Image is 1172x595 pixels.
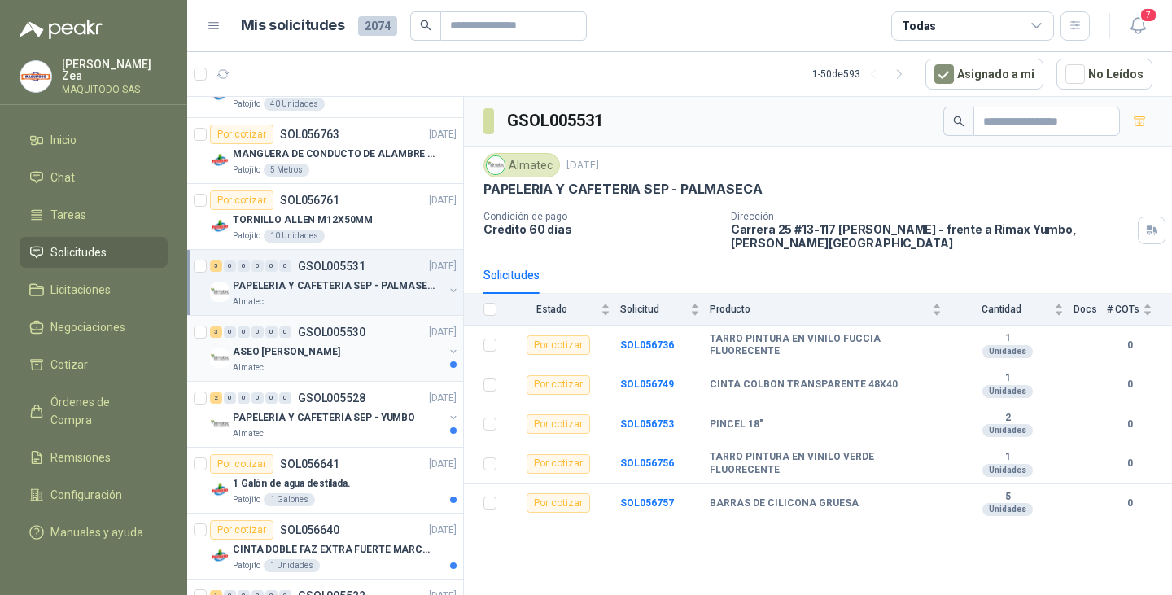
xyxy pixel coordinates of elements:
div: Todas [902,17,936,35]
span: Manuales y ayuda [50,523,143,541]
a: 5 0 0 0 0 0 GSOL005531[DATE] Company LogoPAPELERIA Y CAFETERIA SEP - PALMASECAAlmatec [210,256,460,308]
a: Órdenes de Compra [20,387,168,435]
span: Estado [506,304,597,315]
div: Unidades [982,345,1033,358]
p: Almatec [233,295,264,308]
b: BARRAS DE CILICONA GRUESA [710,497,859,510]
div: Unidades [982,385,1033,398]
img: Company Logo [210,151,230,170]
img: Company Logo [210,480,230,500]
div: 40 Unidades [264,98,325,111]
div: 0 [265,260,278,272]
b: 0 [1107,417,1152,432]
th: Docs [1074,294,1107,326]
span: 7 [1139,7,1157,23]
p: [DATE] [429,193,457,208]
p: Patojito [233,559,260,572]
p: [DATE] [429,259,457,274]
div: 0 [279,260,291,272]
p: Crédito 60 días [483,222,718,236]
a: Inicio [20,125,168,155]
a: Por cotizarSOL056640[DATE] Company LogoCINTA DOBLE FAZ EXTRA FUERTE MARCA:3MPatojito1 Unidades [187,514,463,580]
span: Remisiones [50,448,111,466]
p: [PERSON_NAME] Zea [62,59,168,81]
div: 0 [251,326,264,338]
div: 0 [224,392,236,404]
p: Almatec [233,427,264,440]
div: 0 [238,326,250,338]
a: SOL056757 [620,497,674,509]
p: [DATE] [429,127,457,142]
th: Solicitud [620,294,710,326]
div: 10 Unidades [264,230,325,243]
div: 0 [279,326,291,338]
div: Por cotizar [210,454,273,474]
div: Por cotizar [527,335,590,355]
span: Chat [50,168,75,186]
button: 7 [1123,11,1152,41]
a: Remisiones [20,442,168,473]
div: Por cotizar [527,414,590,434]
p: SOL056763 [280,129,339,140]
div: Por cotizar [527,454,590,474]
div: 0 [279,392,291,404]
a: SOL056756 [620,457,674,469]
div: 1 Galones [264,493,315,506]
span: Licitaciones [50,281,111,299]
p: SOL056761 [280,195,339,206]
a: Por cotizarSOL056761[DATE] Company LogoTORNILLO ALLEN M12X50MMPatojito10 Unidades [187,184,463,250]
p: MANGUERA DE CONDUCTO DE ALAMBRE DE ACERO PU [233,147,435,162]
div: Por cotizar [527,493,590,513]
img: Company Logo [210,414,230,434]
span: search [953,116,964,127]
p: Patojito [233,98,260,111]
div: 0 [265,326,278,338]
span: Cotizar [50,356,88,374]
a: SOL056749 [620,378,674,390]
span: Negociaciones [50,318,125,336]
b: 1 [951,451,1064,464]
h1: Mis solicitudes [241,14,345,37]
a: Manuales y ayuda [20,517,168,548]
span: 2074 [358,16,397,36]
div: 0 [265,392,278,404]
p: SOL056640 [280,524,339,536]
p: [DATE] [429,523,457,538]
p: TORNILLO ALLEN M12X50MM [233,212,373,228]
a: SOL056736 [620,339,674,351]
div: 5 [210,260,222,272]
a: Solicitudes [20,237,168,268]
div: Por cotizar [210,190,273,210]
p: Patojito [233,493,260,506]
p: [DATE] [429,457,457,472]
span: # COTs [1107,304,1139,315]
a: Cotizar [20,349,168,380]
a: Licitaciones [20,274,168,305]
p: Carrera 25 #13-117 [PERSON_NAME] - frente a Rimax Yumbo , [PERSON_NAME][GEOGRAPHIC_DATA] [731,222,1131,250]
div: Solicitudes [483,266,540,284]
a: SOL056753 [620,418,674,430]
p: CINTA DOBLE FAZ EXTRA FUERTE MARCA:3M [233,542,435,558]
a: 3 0 0 0 0 0 GSOL005530[DATE] Company LogoASEO [PERSON_NAME]Almatec [210,322,460,374]
p: Dirección [731,211,1131,222]
span: Órdenes de Compra [50,393,152,429]
img: Company Logo [210,546,230,566]
a: Configuración [20,479,168,510]
div: 0 [251,260,264,272]
p: MAQUITODO SAS [62,85,168,94]
p: SOL056641 [280,458,339,470]
b: PINCEL 18" [710,418,763,431]
div: 0 [238,260,250,272]
p: 1 Galón de agua destilada. [233,476,351,492]
span: Solicitudes [50,243,107,261]
p: PAPELERIA Y CAFETERIA SEP - PALMASECA [233,278,435,294]
a: Chat [20,162,168,193]
p: PAPELERIA Y CAFETERIA SEP - YUMBO [233,410,415,426]
span: Cantidad [951,304,1051,315]
th: Estado [506,294,620,326]
span: search [420,20,431,31]
div: Unidades [982,464,1033,477]
p: Condición de pago [483,211,718,222]
img: Logo peakr [20,20,103,39]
